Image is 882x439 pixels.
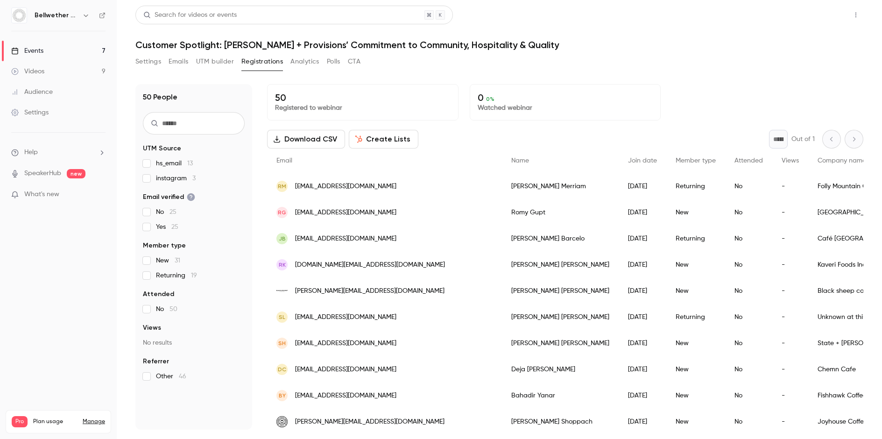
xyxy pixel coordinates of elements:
[619,356,666,382] div: [DATE]
[11,87,53,97] div: Audience
[502,278,619,304] div: [PERSON_NAME] [PERSON_NAME]
[143,144,245,381] section: facet-groups
[169,306,177,312] span: 50
[666,173,725,199] div: Returning
[179,373,186,380] span: 46
[12,8,27,23] img: Bellwether Coffee
[772,356,808,382] div: -
[804,6,841,24] button: Share
[143,241,186,250] span: Member type
[11,67,44,76] div: Videos
[156,304,177,314] span: No
[290,54,319,69] button: Analytics
[666,226,725,252] div: Returning
[502,304,619,330] div: [PERSON_NAME] [PERSON_NAME]
[295,208,396,218] span: [EMAIL_ADDRESS][DOMAIN_NAME]
[666,278,725,304] div: New
[502,409,619,435] div: [PERSON_NAME] Shoppach
[772,252,808,278] div: -
[279,391,286,400] span: BY
[276,290,288,292] img: blacksheepcoffee.com
[725,278,772,304] div: No
[772,409,808,435] div: -
[67,169,85,178] span: new
[666,330,725,356] div: New
[725,382,772,409] div: No
[143,10,237,20] div: Search for videos or events
[295,417,445,427] span: [PERSON_NAME][EMAIL_ADDRESS][DOMAIN_NAME]
[135,39,863,50] h1: Customer Spotlight: [PERSON_NAME] + Provisions’ Commitment to Community, Hospitality & Quality
[619,173,666,199] div: [DATE]
[187,160,193,167] span: 13
[12,416,28,427] span: Pro
[279,313,285,321] span: SL
[725,330,772,356] div: No
[171,224,178,230] span: 25
[267,130,345,149] button: Download CSV
[327,54,340,69] button: Polls
[772,278,808,304] div: -
[196,54,234,69] button: UTM builder
[11,108,49,117] div: Settings
[156,222,178,232] span: Yes
[24,190,59,199] span: What's new
[295,391,396,401] span: [EMAIL_ADDRESS][DOMAIN_NAME]
[24,148,38,157] span: Help
[772,173,808,199] div: -
[83,418,105,425] a: Manage
[502,226,619,252] div: [PERSON_NAME] Barcelo
[619,252,666,278] div: [DATE]
[33,418,77,425] span: Plan usage
[502,356,619,382] div: Deja [PERSON_NAME]
[276,157,292,164] span: Email
[619,226,666,252] div: [DATE]
[295,286,445,296] span: [PERSON_NAME][EMAIL_ADDRESS][DOMAIN_NAME]
[169,54,188,69] button: Emails
[502,382,619,409] div: Bahadir Yanar
[791,135,815,144] p: Out of 1
[772,382,808,409] div: -
[11,46,43,56] div: Events
[725,356,772,382] div: No
[192,175,196,182] span: 3
[156,159,193,168] span: hs_email
[619,304,666,330] div: [DATE]
[143,323,161,333] span: Views
[619,199,666,226] div: [DATE]
[143,357,169,366] span: Referrer
[502,252,619,278] div: [PERSON_NAME] [PERSON_NAME]
[241,54,283,69] button: Registrations
[143,92,177,103] h1: 50 People
[143,144,181,153] span: UTM Source
[143,192,195,202] span: Email verified
[295,312,396,322] span: [EMAIL_ADDRESS][DOMAIN_NAME]
[725,199,772,226] div: No
[276,416,288,427] img: joyhousecoffee.com
[772,226,808,252] div: -
[511,157,529,164] span: Name
[782,157,799,164] span: Views
[772,330,808,356] div: -
[666,382,725,409] div: New
[135,54,161,69] button: Settings
[619,382,666,409] div: [DATE]
[11,148,106,157] li: help-dropdown-opener
[349,130,418,149] button: Create Lists
[725,173,772,199] div: No
[818,157,866,164] span: Company name
[35,11,78,20] h6: Bellwether Coffee
[734,157,763,164] span: Attended
[502,199,619,226] div: Romy Gupt
[295,365,396,375] span: [EMAIL_ADDRESS][DOMAIN_NAME]
[772,199,808,226] div: -
[295,234,396,244] span: [EMAIL_ADDRESS][DOMAIN_NAME]
[278,208,286,217] span: RG
[725,409,772,435] div: No
[725,226,772,252] div: No
[619,330,666,356] div: [DATE]
[175,257,180,264] span: 31
[156,207,176,217] span: No
[666,409,725,435] div: New
[156,256,180,265] span: New
[278,182,286,191] span: RM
